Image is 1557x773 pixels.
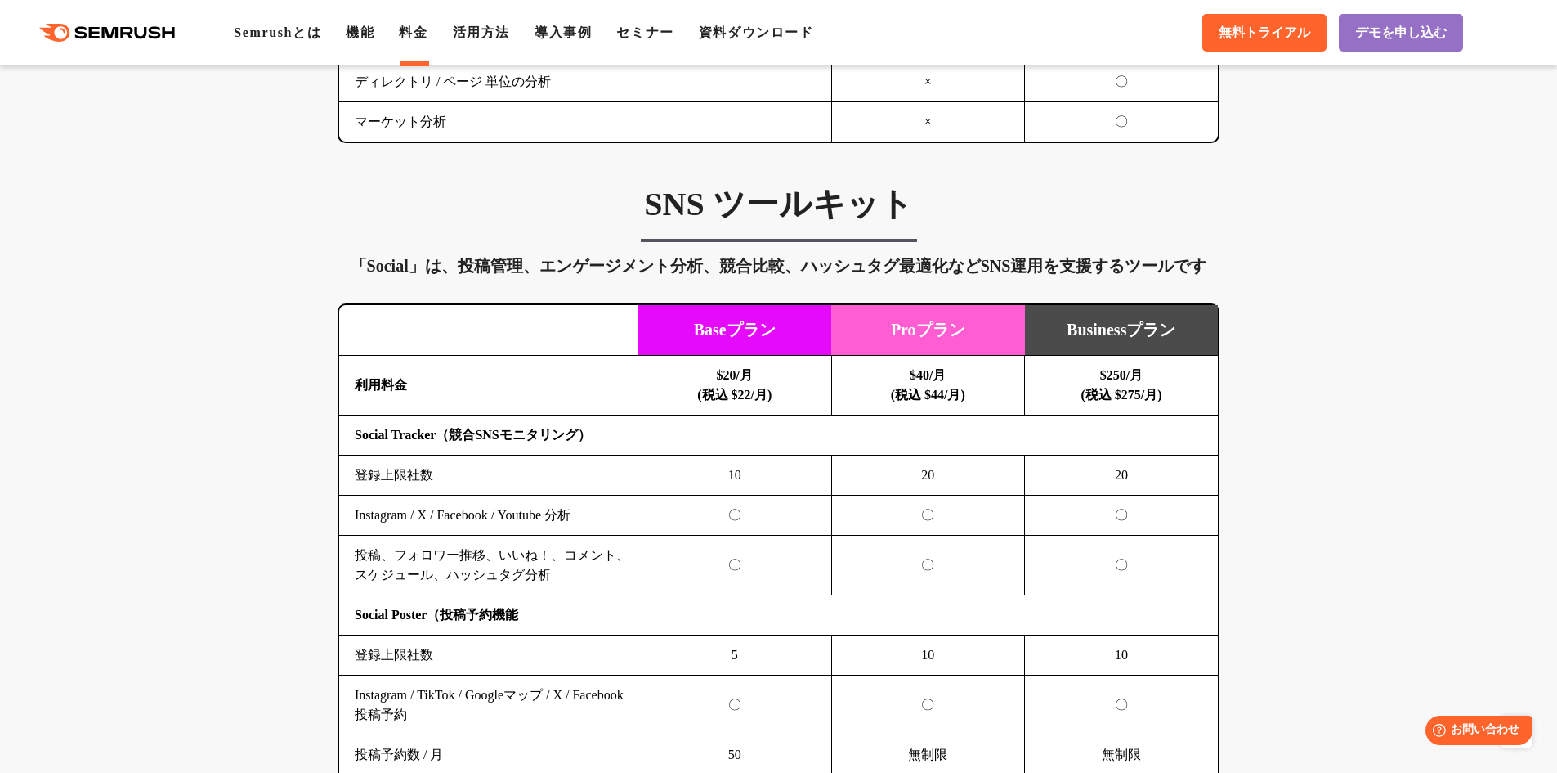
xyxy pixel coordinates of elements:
a: 機能 [346,25,374,39]
td: 10 [1025,636,1219,676]
td: 〇 [831,676,1025,735]
b: Social Poster（投稿予約機能 [355,608,518,622]
td: ディレクトリ / ページ 単位の分析 [339,62,831,102]
b: $40/月 (税込 $44/月) [891,368,965,402]
td: 投稿、フォロワー推移、いいね！、コメント、スケジュール、ハッシュタグ分析 [339,536,638,595]
td: 10 [831,636,1025,676]
span: 無料トライアル [1219,25,1310,42]
td: 〇 [831,496,1025,536]
b: $20/月 (税込 $22/月) [697,368,772,402]
td: 10 [638,456,832,496]
b: $250/月 (税込 $275/月) [1081,368,1161,402]
td: 〇 [1025,102,1219,142]
a: 無料トライアル [1202,14,1327,52]
a: 活用方法 [453,25,510,39]
td: 〇 [638,536,832,595]
a: Semrushとは [234,25,321,39]
a: デモを申し込む [1339,14,1463,52]
td: 〇 [638,676,832,735]
a: 導入事例 [535,25,592,39]
a: セミナー [616,25,673,39]
td: 〇 [638,496,832,536]
iframe: Help widget launcher [1412,709,1539,755]
td: 〇 [1025,536,1219,595]
td: マーケット分析 [339,102,831,142]
div: 「Social」は、投稿管理、エンゲージメント分析、競合比較、ハッシュタグ最適化などSNS運用を支援するツールです [338,253,1219,279]
td: 登録上限社数 [339,636,638,676]
td: Proプラン [831,305,1025,356]
td: Instagram / TikTok / Googleマップ / X / Facebook 投稿予約 [339,676,638,735]
td: 20 [1025,456,1219,496]
a: 資料ダウンロード [699,25,814,39]
td: 〇 [1025,62,1219,102]
span: デモを申し込む [1355,25,1447,42]
a: 料金 [399,25,427,39]
td: 〇 [831,536,1025,595]
td: Baseプラン [638,305,832,356]
td: 20 [831,456,1025,496]
td: × [831,62,1025,102]
td: 〇 [1025,496,1219,536]
td: 登録上限社数 [339,456,638,496]
b: Social Tracker（競合SNSモニタリング） [355,428,591,442]
td: 5 [638,636,832,676]
b: 利用料金 [355,378,407,392]
td: × [831,102,1025,142]
h3: SNS ツールキット [338,184,1219,225]
td: 〇 [1025,676,1219,735]
td: Businessプラン [1025,305,1219,356]
td: Instagram / X / Facebook / Youtube 分析 [339,496,638,536]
